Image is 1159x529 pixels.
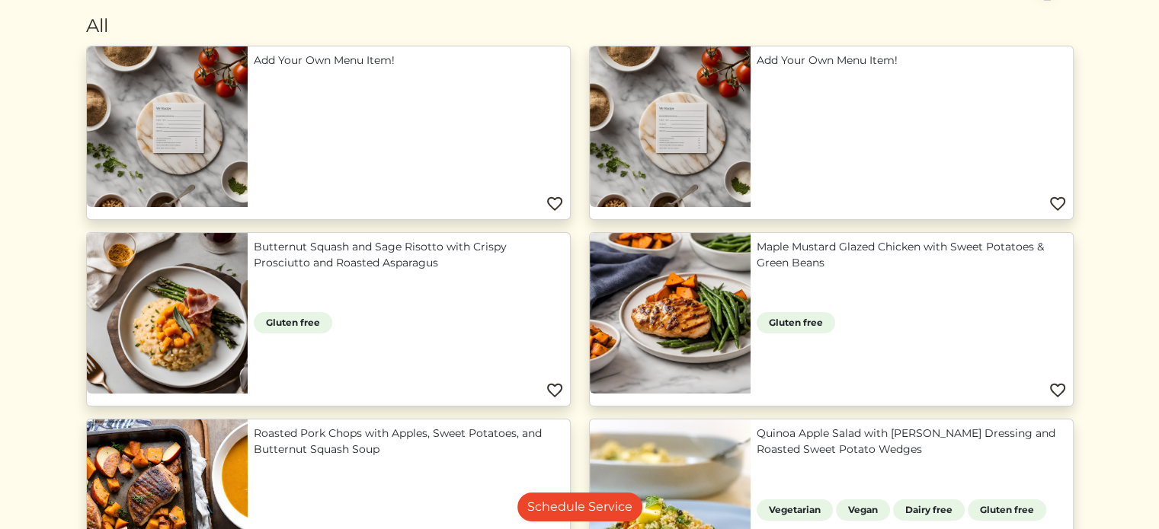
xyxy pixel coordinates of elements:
img: Favorite menu item [546,195,564,213]
div: All [86,12,1074,40]
a: Add Your Own Menu Item! [757,53,1067,69]
img: Favorite menu item [1049,381,1067,400]
a: Quinoa Apple Salad with [PERSON_NAME] Dressing and Roasted Sweet Potato Wedges [757,425,1067,457]
a: Maple Mustard Glazed Chicken with Sweet Potatoes & Green Beans [757,239,1067,271]
a: Add Your Own Menu Item! [254,53,564,69]
img: Favorite menu item [546,381,564,400]
a: Butternut Squash and Sage Risotto with Crispy Prosciutto and Roasted Asparagus [254,239,564,271]
a: Schedule Service [517,492,642,521]
img: Favorite menu item [1049,195,1067,213]
a: Roasted Pork Chops with Apples, Sweet Potatoes, and Butternut Squash Soup [254,425,564,457]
